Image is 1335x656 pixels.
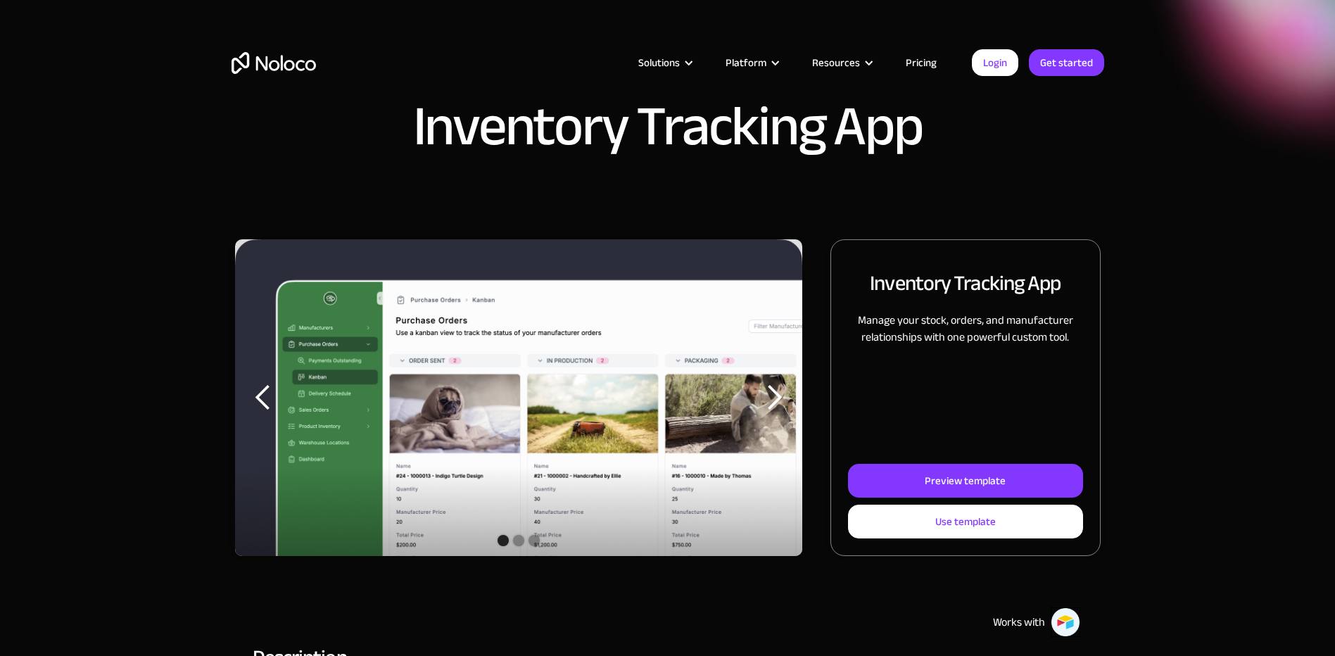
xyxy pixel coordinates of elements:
[621,53,708,72] div: Solutions
[413,99,923,155] h1: Inventory Tracking App
[972,49,1018,76] a: Login
[235,239,291,556] div: previous slide
[232,52,316,74] a: home
[746,239,802,556] div: next slide
[870,268,1061,298] h2: Inventory Tracking App
[888,53,954,72] a: Pricing
[498,535,509,546] div: Show slide 1 of 3
[235,239,803,556] div: carousel
[1051,607,1080,637] img: Airtable
[848,505,1082,538] a: Use template
[235,239,803,556] div: 1 of 3
[1029,49,1104,76] a: Get started
[848,464,1082,498] a: Preview template
[726,53,766,72] div: Platform
[795,53,888,72] div: Resources
[513,535,524,546] div: Show slide 2 of 3
[935,512,996,531] div: Use template
[708,53,795,72] div: Platform
[993,614,1045,631] div: Works with
[812,53,860,72] div: Resources
[848,312,1082,346] p: Manage your stock, orders, and manufacturer relationships with one powerful custom tool.
[638,53,680,72] div: Solutions
[925,472,1006,490] div: Preview template
[529,535,540,546] div: Show slide 3 of 3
